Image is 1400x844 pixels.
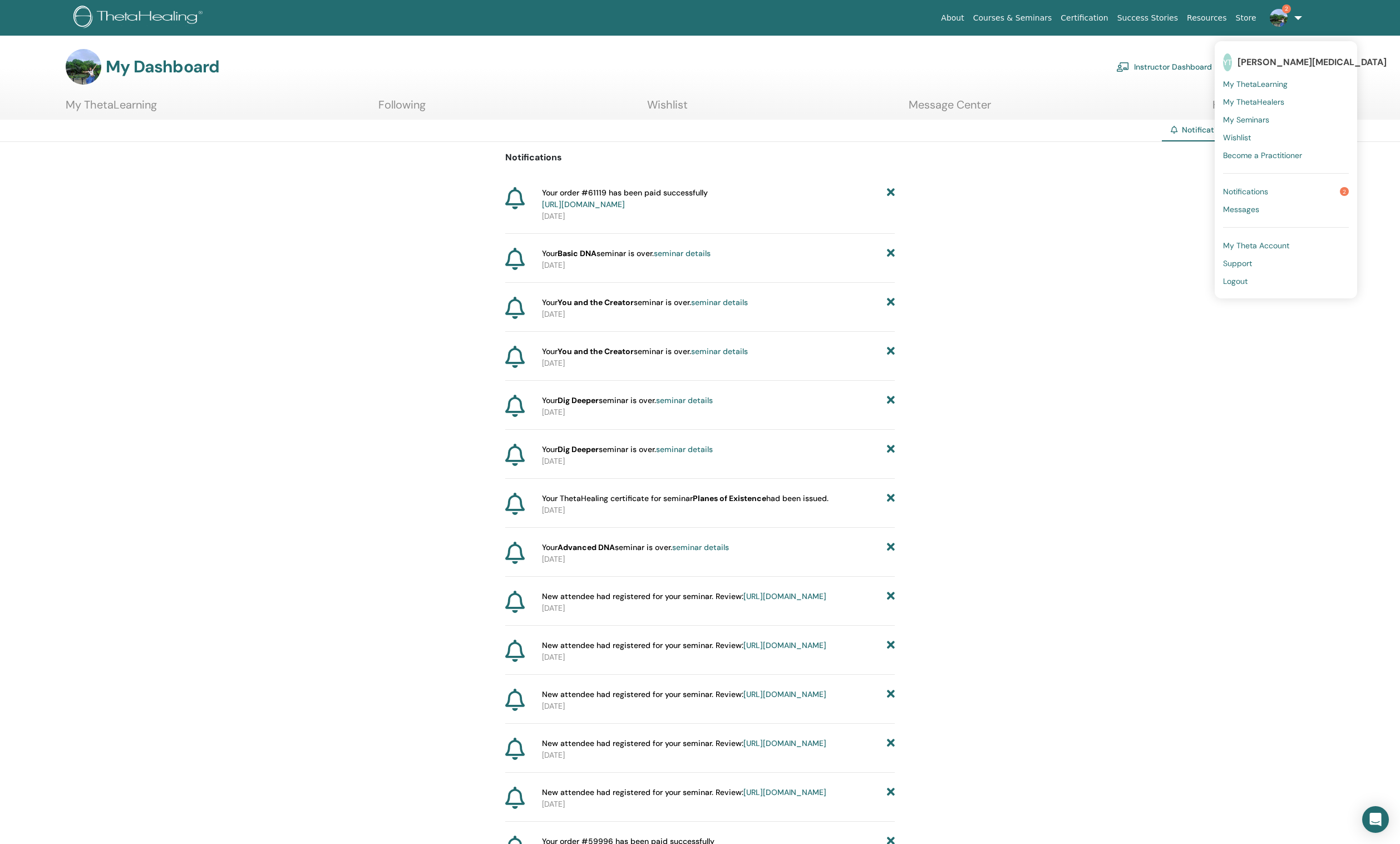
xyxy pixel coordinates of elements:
strong: You and the Creator [558,297,634,307]
p: [DATE] [542,504,895,516]
a: Message Center [909,98,991,120]
p: Notifications [505,151,895,164]
span: New attendee had registered for your seminar. Review: [542,689,826,700]
img: chalkboard-teacher.svg [1116,62,1130,72]
span: Your seminar is over. [542,248,711,259]
img: logo.png [73,6,206,31]
p: [DATE] [542,700,895,712]
strong: Basic DNA [558,248,597,258]
p: [DATE] [542,798,895,810]
ul: 2 [1215,41,1357,298]
a: Messages [1223,200,1349,218]
a: YT[PERSON_NAME][MEDICAL_DATA] [1223,50,1349,75]
a: seminar details [691,297,748,307]
span: Your ThetaHealing certificate for seminar had been issued. [542,493,829,504]
a: seminar details [656,395,713,405]
a: Logout [1223,272,1349,290]
a: My Theta Account [1223,237,1349,254]
span: Wishlist [1223,133,1251,143]
strong: Advanced DNA [558,542,615,552]
span: Notifications [1223,187,1268,197]
span: New attendee had registered for your seminar. Review: [542,787,826,798]
a: [URL][DOMAIN_NAME] [743,689,826,699]
span: Your seminar is over. [542,395,713,406]
span: My ThetaLearning [1223,79,1288,89]
p: [DATE] [542,308,895,320]
a: Wishlist [647,98,688,120]
span: Become a Practitioner [1223,150,1302,160]
span: 2 [1340,187,1349,196]
img: default.jpg [1270,9,1288,27]
span: Logout [1223,276,1248,286]
div: Open Intercom Messenger [1362,806,1389,833]
span: My ThetaHealers [1223,97,1284,107]
a: Support [1223,254,1349,272]
img: default.jpg [66,49,101,85]
a: My Seminars [1223,111,1349,129]
span: My Theta Account [1223,241,1289,251]
a: My ThetaLearning [66,98,157,120]
p: [DATE] [542,553,895,565]
strong: Dig Deeper [558,395,599,405]
span: Your seminar is over. [542,346,748,357]
p: [DATE] [542,455,895,467]
span: Your seminar is over. [542,444,713,455]
h3: My Dashboard [106,57,219,77]
a: [URL][DOMAIN_NAME] [743,738,826,748]
span: Messages [1223,204,1259,214]
a: Success Stories [1113,8,1182,28]
p: [DATE] [542,259,895,271]
a: Following [378,98,426,120]
p: [DATE] [542,749,895,761]
span: Your seminar is over. [542,542,729,553]
a: [URL][DOMAIN_NAME] [743,640,826,650]
span: Notifications [1182,125,1229,135]
span: New attendee had registered for your seminar. Review: [542,738,826,749]
p: [DATE] [542,651,895,663]
span: [PERSON_NAME][MEDICAL_DATA] [1238,56,1387,68]
p: [DATE] [542,406,895,418]
a: About [936,8,968,28]
span: 2 [1282,4,1291,13]
a: My ThetaLearning [1223,75,1349,93]
a: seminar details [656,444,713,454]
span: Your order #61119 has been paid successfully [542,187,708,210]
strong: Dig Deeper [558,444,599,454]
b: Planes of Existence [693,493,766,503]
span: Your seminar is over. [542,297,748,308]
a: Store [1231,8,1261,28]
a: Courses & Seminars [969,8,1057,28]
span: New attendee had registered for your seminar. Review: [542,591,826,602]
a: [URL][DOMAIN_NAME] [743,787,826,797]
a: Resources [1182,8,1231,28]
a: Notifications2 [1223,183,1349,200]
span: My Seminars [1223,115,1269,125]
a: Instructor Dashboard [1116,55,1212,79]
a: seminar details [654,248,711,258]
span: New attendee had registered for your seminar. Review: [542,640,826,651]
a: Become a Practitioner [1223,146,1349,164]
p: [DATE] [542,602,895,614]
a: seminar details [691,346,748,356]
p: [DATE] [542,357,895,369]
a: [URL][DOMAIN_NAME] [743,591,826,601]
a: Wishlist [1223,129,1349,146]
a: [URL][DOMAIN_NAME] [542,199,625,209]
span: YT [1223,53,1232,71]
p: [DATE] [542,210,895,222]
span: Support [1223,258,1252,268]
strong: You and the Creator [558,346,634,356]
a: Help & Resources [1212,98,1302,120]
a: Certification [1056,8,1112,28]
a: My ThetaHealers [1223,93,1349,111]
a: seminar details [672,542,729,552]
